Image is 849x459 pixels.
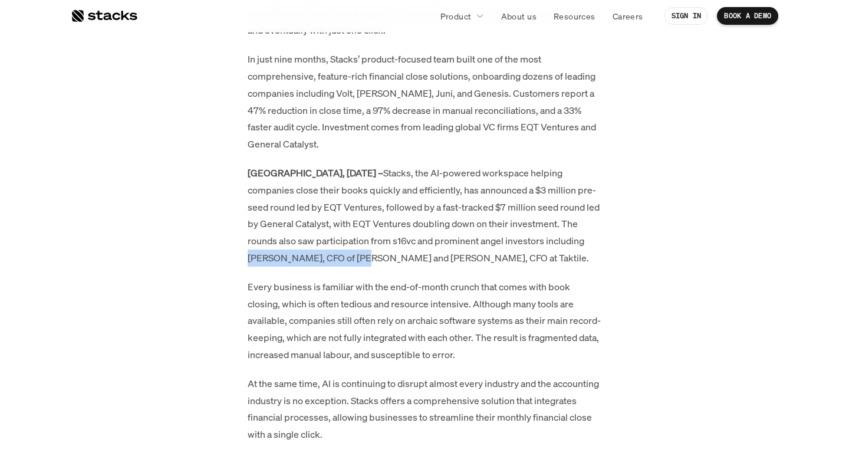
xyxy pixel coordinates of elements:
p: BOOK A DEMO [724,12,771,20]
p: Careers [613,10,643,22]
p: About us [501,10,537,22]
p: Every business is familiar with the end-of-month crunch that comes with book closing, which is of... [248,278,601,363]
a: Resources [547,5,603,27]
p: Resources [554,10,595,22]
strong: [GEOGRAPHIC_DATA], [DATE] – [248,166,383,179]
p: At the same time, AI is continuing to disrupt almost every industry and the accounting industry i... [248,375,601,443]
a: About us [494,5,544,27]
p: Product [440,10,472,22]
a: Privacy Policy [139,225,191,233]
p: SIGN IN [672,12,702,20]
a: SIGN IN [664,7,709,25]
p: Stacks, the AI-powered workspace helping companies close their books quickly and efficiently, has... [248,165,601,267]
p: In just nine months, Stacks’ product-focused team built one of the most comprehensive, feature-ri... [248,51,601,153]
a: Careers [606,5,650,27]
a: BOOK A DEMO [717,7,778,25]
